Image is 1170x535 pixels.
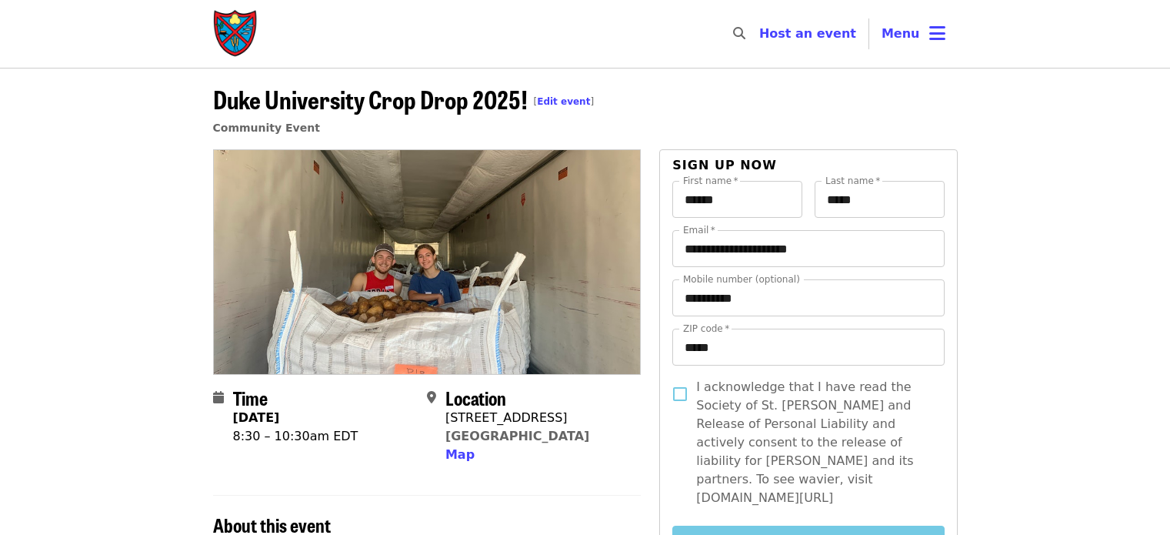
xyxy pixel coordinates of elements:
span: I acknowledge that I have read the Society of St. [PERSON_NAME] and Release of Personal Liability... [696,378,932,507]
input: Search [755,15,767,52]
input: ZIP code [672,329,944,366]
img: Society of St. Andrew - Home [213,9,259,59]
input: Mobile number (optional) [672,279,944,316]
span: Time [233,384,268,411]
i: calendar icon [213,390,224,405]
label: First name [683,176,738,186]
input: Email [672,230,944,267]
button: Toggle account menu [869,15,958,52]
div: 8:30 – 10:30am EDT [233,427,358,446]
a: Community Event [213,122,320,134]
span: Location [445,384,506,411]
div: [STREET_ADDRESS] [445,409,589,427]
label: Email [683,226,715,235]
label: Last name [825,176,880,186]
i: search icon [733,26,745,41]
strong: [DATE] [233,410,280,425]
button: Map [445,446,475,464]
span: Sign up now [672,158,777,172]
i: map-marker-alt icon [427,390,436,405]
span: [ ] [534,96,595,107]
label: ZIP code [683,324,729,333]
a: Edit event [537,96,590,107]
a: [GEOGRAPHIC_DATA] [445,429,589,443]
label: Mobile number (optional) [683,275,800,284]
span: Duke University Crop Drop 2025! [213,81,595,117]
a: Host an event [759,26,856,41]
span: Menu [882,26,920,41]
img: Duke University Crop Drop 2025! organized by Society of St. Andrew [214,150,641,373]
span: Map [445,447,475,462]
input: Last name [815,181,945,218]
i: bars icon [929,22,945,45]
input: First name [672,181,802,218]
